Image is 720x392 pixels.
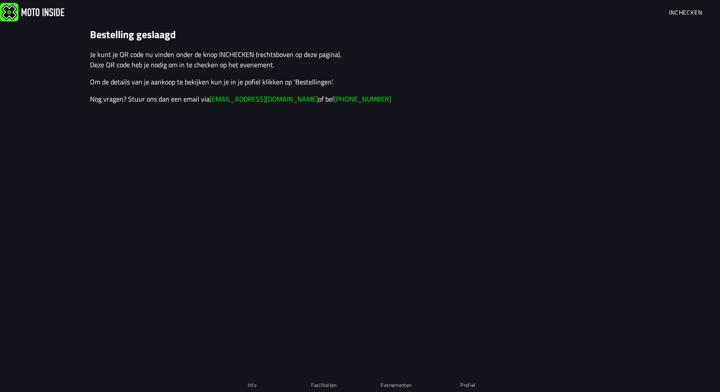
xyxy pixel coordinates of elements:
p: Nog vragen? Stuur ons dan een email via of bel [90,94,630,104]
ion-label: Evenementen [381,381,412,389]
span: Inchecken [669,8,702,17]
a: [PHONE_NUMBER] [334,94,391,104]
ion-icon: flag [319,371,329,380]
a: Incheckenqr scanner [665,5,718,19]
p: Om de details van je aankoop te bekijken kun je in je pofiel klikken op ‘Bestellingen’. [90,77,630,87]
ion-icon: person [463,371,473,380]
ion-label: Info [248,381,256,389]
ion-label: Profiel [460,381,476,389]
h1: Bestelling geslaagd [90,28,630,41]
p: Je kunt je QR code nu vinden onder de knop INCHECKEN (rechtsboven op deze pagina). Deze QR code h... [90,49,630,70]
ion-icon: calendar [391,371,401,380]
a: search [648,5,665,19]
ion-icon: paper [247,371,257,380]
a: [EMAIL_ADDRESS][DOMAIN_NAME] [210,94,318,104]
ion-label: Faciliteiten [311,381,336,389]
